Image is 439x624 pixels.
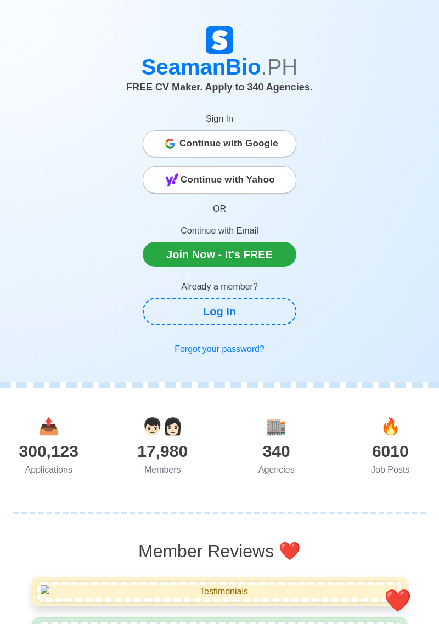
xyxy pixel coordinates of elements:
span: agencies [266,417,286,435]
span: emoji [279,541,301,561]
span: smiley [384,588,412,612]
div: 340 [219,439,334,463]
div: Agencies [219,463,334,476]
p: OR [143,202,296,215]
a: Log In [143,298,296,325]
p: Already a member? [143,280,296,293]
img: Logo [206,26,233,54]
a: Forgot your password? [143,338,296,360]
h2: Member Reviews [30,541,409,561]
span: FREE CV Maker. Apply to 340 Agencies. [126,82,313,93]
button: Continue with Yahoo [143,166,296,194]
button: Continue with Google [143,130,296,157]
a: Join Now - It's FREE [143,242,296,267]
span: .PH [261,55,298,79]
span: Continue with Google [179,133,278,155]
span: jobs [380,417,401,435]
span: applications [38,417,59,435]
img: Testimonials [37,582,402,602]
h1: SeamanBio [30,54,409,80]
div: 17,980 [106,439,220,463]
div: Members [106,463,220,476]
p: Sign In [143,112,296,126]
span: Continue with Yahoo [181,169,275,191]
u: Forgot your password? [175,344,264,354]
p: Continue with Email [143,224,296,237]
span: users [142,417,183,435]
